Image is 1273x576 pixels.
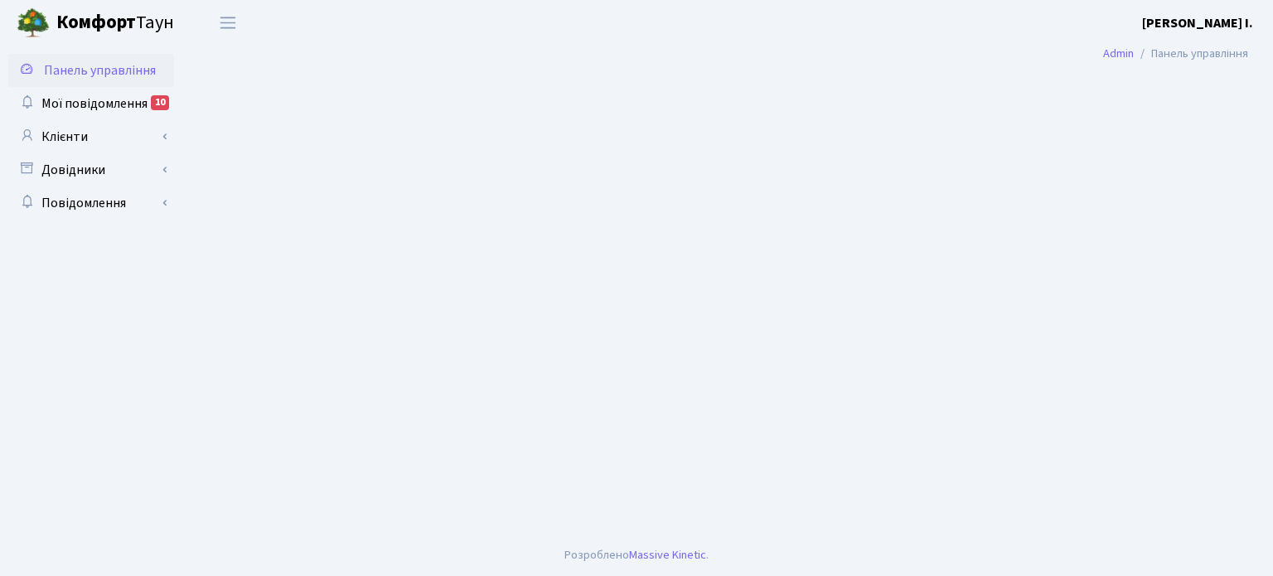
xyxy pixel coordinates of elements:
a: Довідники [8,153,174,186]
a: Admin [1103,45,1134,62]
img: logo.png [17,7,50,40]
a: [PERSON_NAME] І. [1142,13,1253,33]
button: Переключити навігацію [207,9,249,36]
li: Панель управління [1134,45,1248,63]
a: Клієнти [8,120,174,153]
div: Розроблено . [564,546,709,564]
a: Повідомлення [8,186,174,220]
b: Комфорт [56,9,136,36]
span: Мої повідомлення [41,94,148,113]
span: Таун [56,9,174,37]
a: Мої повідомлення10 [8,87,174,120]
nav: breadcrumb [1078,36,1273,71]
div: 10 [151,95,169,110]
a: Massive Kinetic [629,546,706,564]
span: Панель управління [44,61,156,80]
b: [PERSON_NAME] І. [1142,14,1253,32]
a: Панель управління [8,54,174,87]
